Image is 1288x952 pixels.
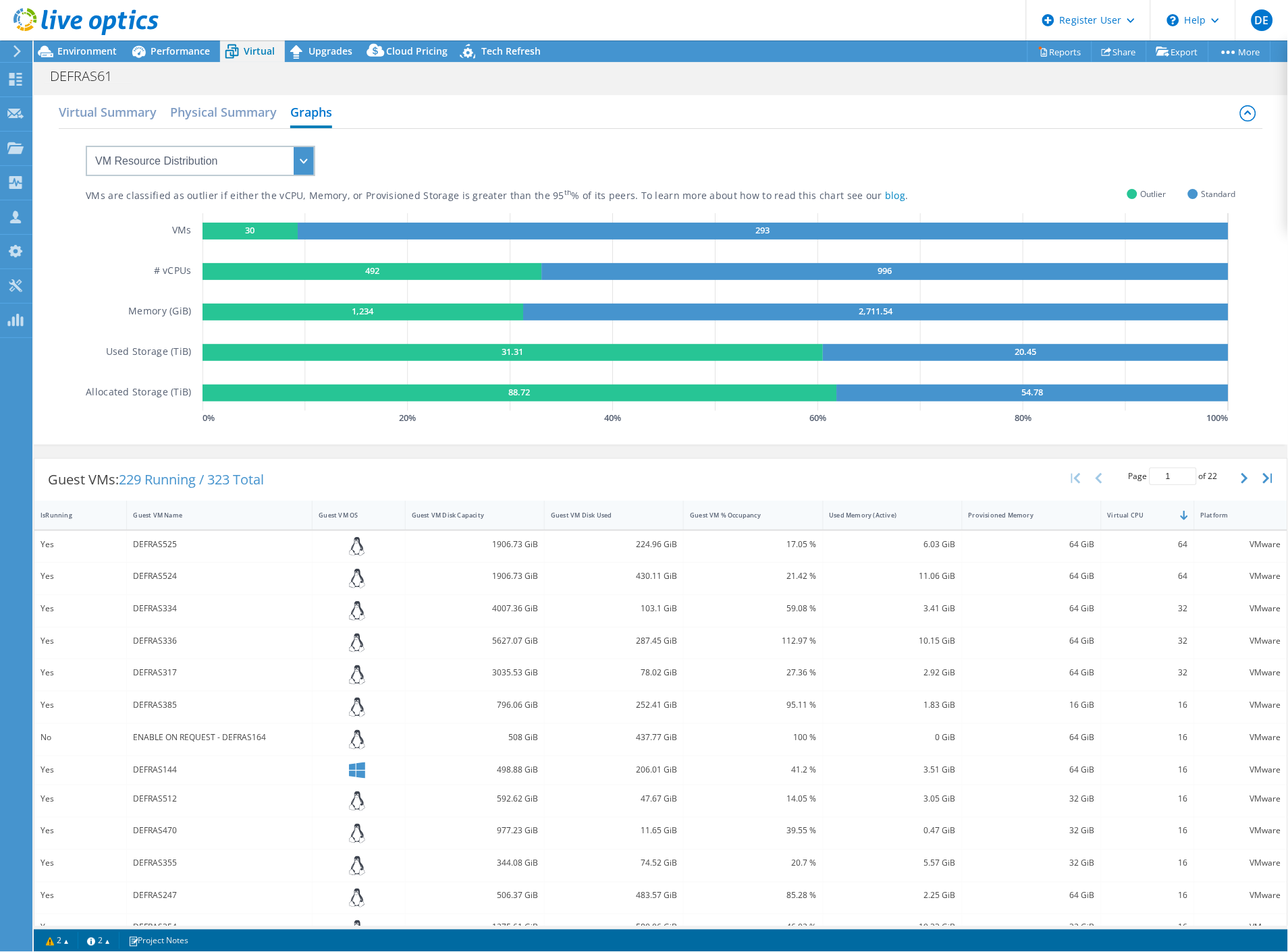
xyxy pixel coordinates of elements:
[551,537,677,552] div: 224.96 GiB
[41,856,120,871] div: Yes
[41,511,104,520] div: IsRunning
[41,601,120,616] div: Yes
[969,698,1095,712] div: 16 GiB
[690,889,816,903] div: 85.28 %
[170,99,277,125] h2: Physical Summary
[1201,762,1281,777] div: VMware
[1208,41,1271,62] a: More
[551,856,677,871] div: 74.52 GiB
[41,824,120,839] div: Yes
[551,889,677,903] div: 483.57 GiB
[119,470,264,488] span: 229 Running / 323 Total
[969,601,1095,616] div: 64 GiB
[41,730,120,745] div: No
[133,791,306,806] div: DEFRAS512
[412,665,538,680] div: 3035.53 GiB
[551,920,677,935] div: 589.06 GiB
[319,511,382,520] div: Guest VM OS
[1201,537,1281,552] div: VMware
[830,824,956,839] div: 0.47 GiB
[809,412,826,424] text: 60 %
[508,386,530,398] text: 88.72
[154,263,192,280] h5: # vCPUs
[690,824,816,839] div: 39.55 %
[690,511,800,520] div: Guest VM % Occupancy
[133,511,290,520] div: Guest VM Name
[830,920,956,935] div: 19.33 GiB
[86,385,191,401] h5: Allocated Storage (TiB)
[1201,889,1281,903] div: VMware
[133,634,306,648] div: DEFRAS336
[412,791,538,806] div: 592.62 GiB
[172,223,192,240] h5: VMs
[604,412,621,424] text: 40 %
[41,762,120,777] div: Yes
[969,762,1095,777] div: 64 GiB
[1146,41,1209,62] a: Export
[885,189,905,202] a: blog
[690,856,816,871] div: 20.7 %
[1201,730,1281,745] div: VMware
[969,511,1079,520] div: Provisioned Memory
[481,45,541,57] span: Tech Refresh
[36,932,78,949] a: 2
[133,601,306,616] div: DEFRAS334
[412,856,538,871] div: 344.08 GiB
[133,569,306,584] div: DEFRAS524
[1201,601,1281,616] div: VMware
[551,791,677,806] div: 47.67 GiB
[1108,824,1187,839] div: 16
[1108,762,1187,777] div: 16
[1108,698,1187,712] div: 16
[690,601,816,616] div: 59.08 %
[969,824,1095,839] div: 32 GiB
[1108,665,1187,680] div: 32
[133,730,306,745] div: ENABLE ON REQUEST - DEFRAS164
[551,762,677,777] div: 206.01 GiB
[551,569,677,584] div: 430.11 GiB
[830,791,956,806] div: 3.05 GiB
[128,304,191,320] h5: Memory (GiB)
[41,698,120,712] div: Yes
[690,920,816,935] div: 46.02 %
[86,190,976,202] div: VMs are classified as outlier if either the vCPU, Memory, or Provisioned Storage is greater than ...
[830,730,956,745] div: 0 GiB
[969,791,1095,806] div: 32 GiB
[412,537,538,552] div: 1906.73 GiB
[969,537,1095,552] div: 64 GiB
[1021,386,1043,398] text: 54.78
[969,856,1095,871] div: 32 GiB
[1108,791,1187,806] div: 16
[133,762,306,777] div: DEFRAS144
[412,601,538,616] div: 4007.36 GiB
[830,889,956,903] div: 2.25 GiB
[1202,186,1236,202] span: Standard
[1167,14,1179,26] svg: \n
[57,45,117,57] span: Environment
[1207,412,1229,424] text: 100 %
[386,45,448,57] span: Cloud Pricing
[412,762,538,777] div: 498.88 GiB
[352,305,374,317] text: 1,234
[308,45,352,57] span: Upgrades
[133,920,306,935] div: DEFRAS354
[41,569,120,584] div: Yes
[412,730,538,745] div: 508 GiB
[969,920,1095,935] div: 32 GiB
[78,932,119,949] a: 2
[551,601,677,616] div: 103.1 GiB
[551,824,677,839] div: 11.65 GiB
[1108,634,1187,648] div: 32
[830,569,956,584] div: 11.06 GiB
[41,634,120,648] div: Yes
[859,305,893,317] text: 2,711.54
[133,856,306,871] div: DEFRAS355
[412,698,538,712] div: 796.06 GiB
[1108,889,1187,903] div: 16
[551,511,661,520] div: Guest VM Disk Used
[365,264,379,277] text: 492
[878,264,892,277] text: 996
[551,665,677,680] div: 78.02 GiB
[1108,569,1187,584] div: 64
[1201,920,1281,935] div: VMware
